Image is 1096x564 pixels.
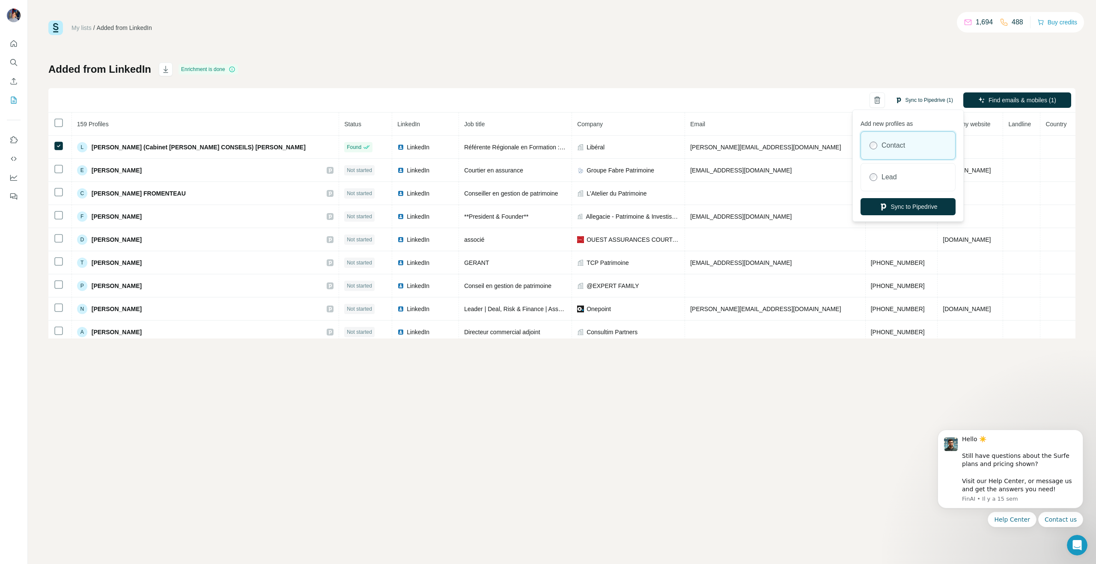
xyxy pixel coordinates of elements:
[464,144,618,151] span: Référente Régionale en Formation : Finance, Immobilier...
[77,121,109,128] span: 159 Profiles
[397,282,404,289] img: LinkedIn logo
[407,143,429,151] span: LinkedIn
[397,329,404,335] img: LinkedIn logo
[77,211,87,222] div: F
[48,21,63,35] img: Surfe Logo
[92,235,142,244] span: [PERSON_NAME]
[7,36,21,51] button: Quick start
[587,143,605,151] span: Libéral
[7,189,21,204] button: Feedback
[989,96,1056,104] span: Find emails & mobiles (1)
[464,190,558,197] span: Conseiller en gestion de patrimoine
[871,282,925,289] span: [PHONE_NUMBER]
[407,305,429,313] span: LinkedIn
[92,258,142,267] span: [PERSON_NAME]
[464,213,528,220] span: **President & Founder**
[871,306,925,312] span: [PHONE_NUMBER]
[871,329,925,335] span: [PHONE_NUMBER]
[587,305,611,313] span: Onepoint
[48,62,151,76] h1: Added from LinkedIn
[871,259,925,266] span: [PHONE_NUMBER]
[347,259,372,267] span: Not started
[577,306,584,312] img: company-logo
[587,258,629,267] span: TCP Patrimoine
[690,306,841,312] span: [PERSON_NAME][EMAIL_ADDRESS][DOMAIN_NAME]
[963,92,1071,108] button: Find emails & mobiles (1)
[347,190,372,197] span: Not started
[464,167,523,174] span: Courtier en assurance
[347,213,372,220] span: Not started
[92,189,186,198] span: [PERSON_NAME] FROMENTEAU
[587,166,654,175] span: Groupe Fabre Patrimoine
[92,282,142,290] span: [PERSON_NAME]
[7,74,21,89] button: Enrich CSV
[344,121,361,128] span: Status
[587,189,646,198] span: L'Atelier du Patrimoine
[397,190,404,197] img: LinkedIn logo
[882,172,897,182] label: Lead
[397,259,404,266] img: LinkedIn logo
[7,55,21,70] button: Search
[690,259,792,266] span: [EMAIL_ADDRESS][DOMAIN_NAME]
[1012,17,1023,27] p: 488
[77,142,87,152] div: L
[577,236,584,243] img: company-logo
[347,282,372,290] span: Not started
[77,188,87,199] div: C
[943,306,991,312] span: [DOMAIN_NAME]
[77,304,87,314] div: N
[347,143,361,151] span: Found
[861,116,956,128] p: Add new profiles as
[889,94,959,107] button: Sync to Pipedrive (1)
[397,167,404,174] img: LinkedIn logo
[943,167,991,174] span: [DOMAIN_NAME]
[347,328,372,336] span: Not started
[397,236,404,243] img: LinkedIn logo
[407,235,429,244] span: LinkedIn
[7,9,21,22] img: Avatar
[464,282,551,289] span: Conseil en gestion de patrimoine
[587,235,679,244] span: OUEST ASSURANCES COURTAGE
[882,140,905,151] label: Contact
[92,166,142,175] span: [PERSON_NAME]
[407,166,429,175] span: LinkedIn
[77,327,87,337] div: A
[861,198,956,215] button: Sync to Pipedrive
[577,121,603,128] span: Company
[7,132,21,148] button: Use Surfe on LinkedIn
[407,282,429,290] span: LinkedIn
[1067,535,1087,555] iframe: Intercom live chat
[7,170,21,185] button: Dashboard
[347,305,372,313] span: Not started
[77,281,87,291] div: P
[179,64,238,74] div: Enrichment is done
[587,282,639,290] span: @EXPERT FAMILY
[92,305,142,313] span: [PERSON_NAME]
[71,24,92,31] a: My lists
[92,328,142,336] span: [PERSON_NAME]
[397,121,420,128] span: LinkedIn
[97,24,152,32] div: Added from LinkedIn
[464,236,484,243] span: associé
[943,121,990,128] span: Company website
[976,17,993,27] p: 1,694
[77,165,87,175] div: E
[943,236,991,243] span: [DOMAIN_NAME]
[587,328,637,336] span: Consultim Partners
[690,167,792,174] span: [EMAIL_ADDRESS][DOMAIN_NAME]
[397,213,404,220] img: LinkedIn logo
[690,121,705,128] span: Email
[586,212,679,221] span: Allegacie - Patrimoine & Investissement
[690,213,792,220] span: [EMAIL_ADDRESS][DOMAIN_NAME]
[7,151,21,166] button: Use Surfe API
[397,306,404,312] img: LinkedIn logo
[93,24,95,32] li: /
[1008,121,1031,128] span: Landline
[1045,121,1066,128] span: Country
[407,189,429,198] span: LinkedIn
